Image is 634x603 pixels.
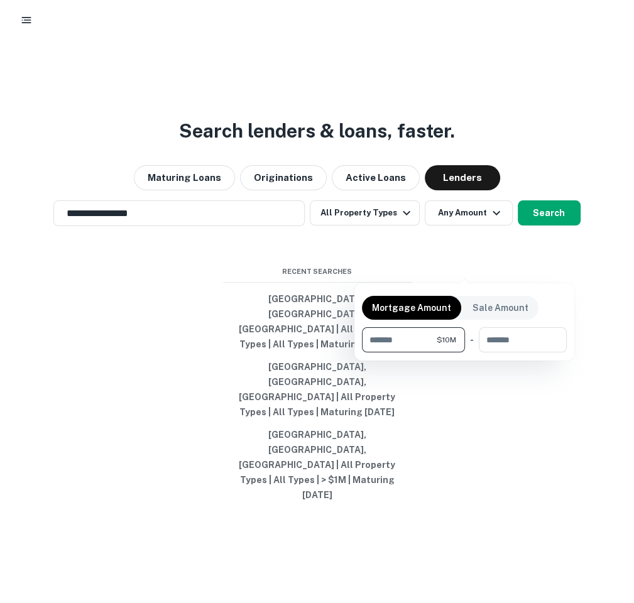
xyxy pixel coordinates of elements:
p: Mortgage Amount [372,301,451,315]
span: $10M [437,334,456,345]
p: Sale Amount [473,301,528,315]
iframe: Chat Widget [571,503,634,563]
div: - [470,327,474,352]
